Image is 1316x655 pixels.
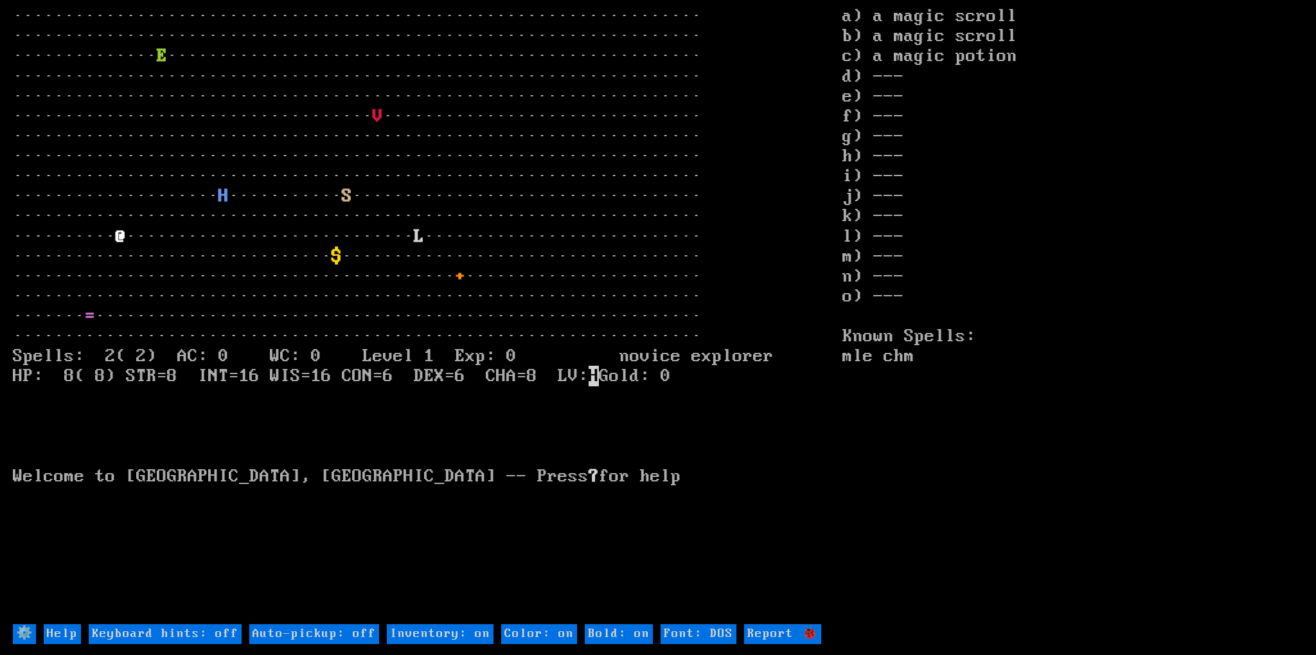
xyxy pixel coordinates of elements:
[249,624,379,644] input: Auto-pickup: off
[13,6,842,622] larn: ··································································· ·····························...
[13,624,36,644] input: ⚙️
[89,624,242,644] input: Keyboard hints: off
[387,624,493,644] input: Inventory: on
[501,624,577,644] input: Color: on
[342,186,352,206] font: S
[218,186,229,206] font: H
[373,106,383,127] font: V
[44,624,81,644] input: Help
[589,466,599,487] b: ?
[85,306,95,327] font: =
[116,226,126,247] font: @
[585,624,653,644] input: Bold: on
[661,624,736,644] input: Font: DOS
[332,246,342,267] font: $
[455,266,465,287] font: +
[589,366,599,386] mark: H
[842,6,1303,622] stats: a) a magic scroll b) a magic scroll c) a magic potion d) --- e) --- f) --- g) --- h) --- i) --- j...
[744,624,821,644] input: Report 🐞
[157,46,167,66] font: E
[414,226,424,247] font: L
